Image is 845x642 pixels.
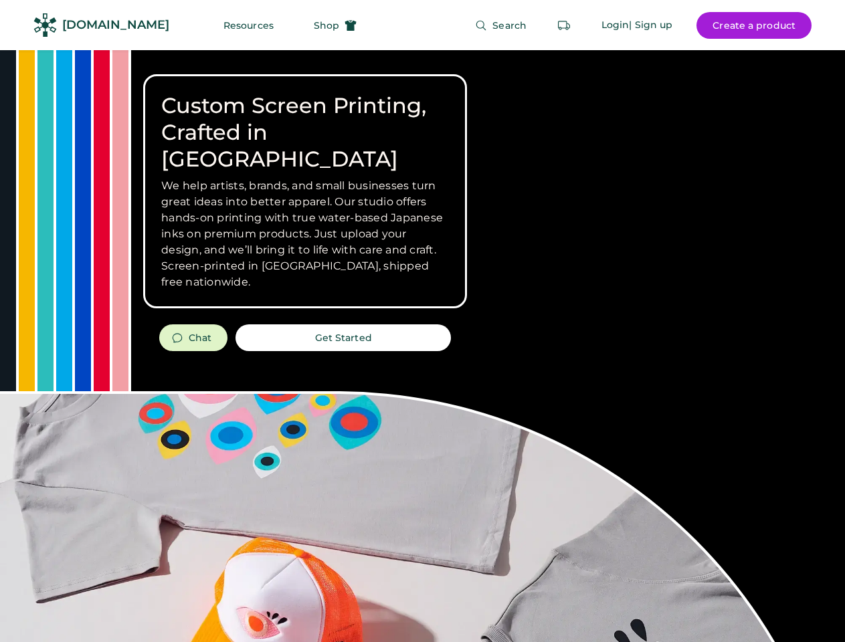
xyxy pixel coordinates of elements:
[33,13,57,37] img: Rendered Logo - Screens
[159,324,227,351] button: Chat
[161,92,449,173] h1: Custom Screen Printing, Crafted in [GEOGRAPHIC_DATA]
[601,19,630,32] div: Login
[62,17,169,33] div: [DOMAIN_NAME]
[629,19,672,32] div: | Sign up
[161,178,449,290] h3: We help artists, brands, and small businesses turn great ideas into better apparel. Our studio of...
[551,12,577,39] button: Retrieve an order
[492,21,527,30] span: Search
[207,12,290,39] button: Resources
[314,21,339,30] span: Shop
[298,12,373,39] button: Shop
[696,12,812,39] button: Create a product
[459,12,543,39] button: Search
[236,324,451,351] button: Get Started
